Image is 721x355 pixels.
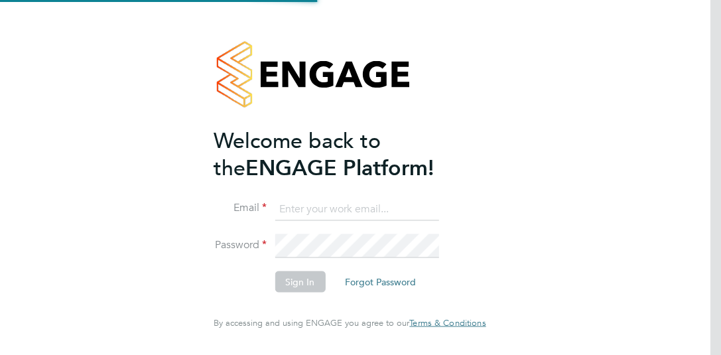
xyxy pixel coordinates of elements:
span: Terms & Conditions [409,317,486,328]
a: Terms & Conditions [409,318,486,328]
button: Sign In [275,271,325,293]
input: Enter your work email... [275,197,438,221]
span: Welcome back to the [214,127,381,180]
h2: ENGAGE Platform! [214,127,472,181]
label: Email [214,201,267,215]
label: Password [214,238,267,252]
span: By accessing and using ENGAGE you agree to our [214,317,486,328]
button: Forgot Password [334,271,426,293]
